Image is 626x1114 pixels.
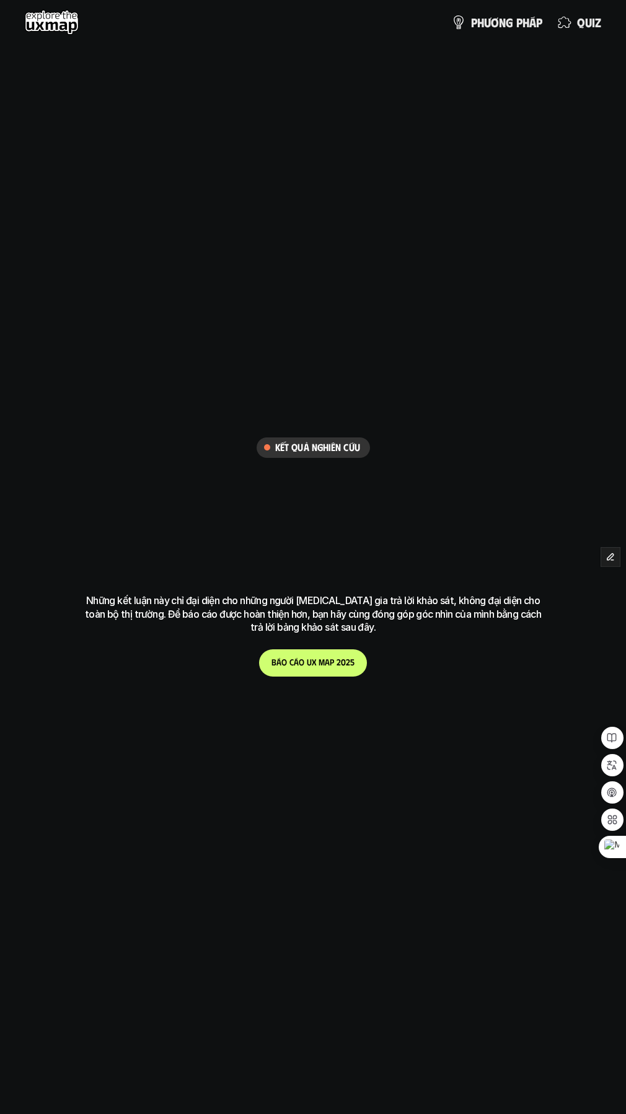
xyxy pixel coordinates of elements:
span: p [471,15,477,29]
span: p [330,657,334,668]
span: ơ [491,15,499,29]
span: q [577,15,585,29]
span: g [506,15,513,29]
h1: tại [GEOGRAPHIC_DATA] [142,524,485,564]
span: u [585,15,592,29]
span: x [312,657,316,668]
span: 0 [341,657,346,668]
p: Những kết luận này chỉ đại diện cho những người [MEDICAL_DATA] gia trả lời khảo sát, không đại di... [81,594,545,634]
span: á [276,657,281,668]
span: á [529,15,536,29]
a: báocáouxmap2025 [259,649,367,677]
span: u [307,657,312,668]
span: o [299,657,304,668]
span: ư [484,15,491,29]
span: 2 [337,657,341,668]
span: n [499,15,506,29]
span: z [595,15,601,29]
span: 5 [350,657,355,668]
span: h [477,15,484,29]
h6: Kết quả nghiên cứu [275,441,360,454]
h1: phạm vi công việc của [138,476,488,517]
a: phươngpháp [451,10,542,35]
a: quiz [557,10,601,35]
span: m [319,657,325,668]
span: h [522,15,529,29]
span: i [592,15,595,29]
span: a [325,657,330,668]
span: 2 [346,657,350,668]
span: o [281,657,287,668]
span: p [516,15,522,29]
button: Edit Framer Content [601,548,620,566]
span: á [294,657,299,668]
span: c [289,657,294,668]
span: b [271,657,276,668]
span: p [536,15,542,29]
